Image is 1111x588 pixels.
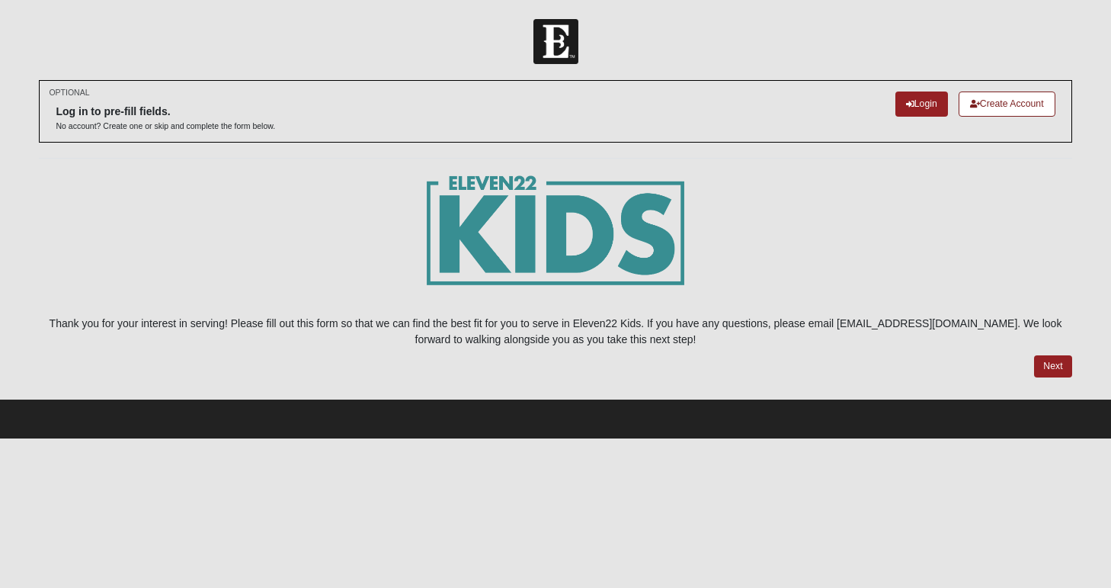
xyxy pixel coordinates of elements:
[50,317,1062,345] span: Thank you for your interest in serving! Please fill out this form so that we can find the best fi...
[895,92,948,117] a: Login
[427,174,685,308] img: E22_kids_logogrn-01.png
[1034,355,1071,378] a: Next
[49,87,89,98] small: OPTIONAL
[56,105,275,118] h6: Log in to pre-fill fields.
[56,120,275,132] p: No account? Create one or skip and complete the form below.
[533,19,578,64] img: Church of Eleven22 Logo
[959,92,1055,117] a: Create Account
